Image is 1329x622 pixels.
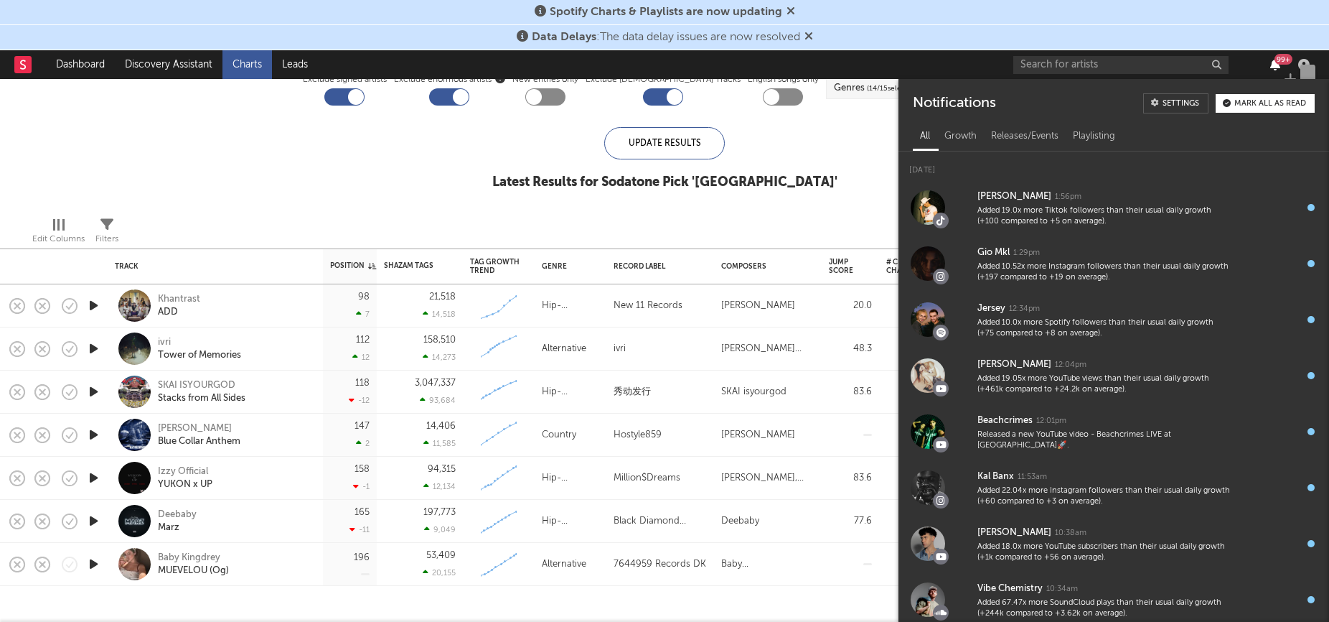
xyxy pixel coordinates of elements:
div: 165 [354,508,370,517]
div: 158,510 [423,335,456,345]
div: 10 [886,340,951,358]
div: Position [330,261,376,270]
div: Hip-Hop/Rap [542,470,599,487]
a: Settings [1143,93,1208,113]
div: 83.6 [829,470,872,487]
div: Marz [158,521,197,534]
a: Charts [222,50,272,79]
div: 147 [354,422,370,431]
div: Baby [PERSON_NAME] [721,556,814,573]
div: Update Results [604,127,725,159]
span: Data Delays [532,32,596,43]
a: Baby KingdreyMUEVELOU (Og) [158,552,229,577]
div: Vibe Chemistry [977,580,1043,598]
a: Leads [272,50,318,79]
div: Black Diamond Entertainment [614,513,707,530]
div: Jersey [977,300,1005,317]
div: [PERSON_NAME] [158,422,240,435]
div: Latest Results for Sodatone Pick ' [GEOGRAPHIC_DATA] ' [492,174,837,191]
a: Kal Banx11:53amAdded 22.04x more Instagram followers than their usual daily growth (+60 compared ... [898,460,1329,516]
div: Tower of Memories [158,349,241,362]
div: 53,409 [426,551,456,560]
div: All [913,124,937,149]
div: 12:34pm [1009,304,1040,315]
div: 77.6 [829,513,872,530]
div: Baby Kingdrey [158,552,229,565]
div: ivri [158,336,241,349]
div: -1 [353,482,370,491]
div: 22 [886,297,951,315]
a: KhantrastADD [158,293,200,319]
div: 1:56pm [1055,192,1081,203]
div: Kal Banx [977,468,1014,486]
div: Deebaby [721,513,759,530]
div: 98 [358,292,370,302]
label: Exclude signed artists [303,71,387,88]
div: 18 [886,470,951,487]
div: 20 [886,556,951,573]
div: Million$Dreams [614,470,680,487]
div: 94,315 [428,465,456,474]
div: Released a new YouTube video - Beachcrimes LIVE at [GEOGRAPHIC_DATA]🚀. [977,430,1230,452]
div: 14,273 [423,353,456,362]
div: 20,155 [423,568,456,577]
div: 21,518 [429,292,456,302]
div: [PERSON_NAME], [PERSON_NAME], DJ [PERSON_NAME], [PERSON_NAME] [721,470,814,487]
div: 3,047,337 [415,379,456,388]
div: Added 10.0x more Spotify followers than their usual daily growth (+75 compared to +8 on average). [977,317,1230,340]
div: SKAI ISYOURGOD [158,379,245,392]
div: YUKON x UP [158,478,212,491]
div: Releases/Events [984,124,1066,149]
div: SKAI isyourgod [721,384,786,401]
div: 20.0 [829,297,872,315]
span: ( 14 / 15 selected) [867,80,919,97]
div: Added 22.04x more Instagram followers than their usual daily growth (+60 compared to +3 on average). [977,486,1230,508]
div: Alternative [542,340,586,358]
span: Dismiss [804,32,813,43]
div: [PERSON_NAME] [PERSON_NAME] [721,340,814,358]
div: 48.3 [829,340,872,358]
div: 7 [356,310,370,319]
div: 93,684 [420,396,456,405]
div: -12 [349,396,370,405]
div: Added 10.52x more Instagram followers than their usual daily growth (+197 compared to +19 on aver... [977,261,1230,284]
a: Discovery Assistant [115,50,222,79]
a: ivriTower of Memories [158,336,241,362]
div: 83.6 [829,384,872,401]
div: Mark all as read [1234,100,1306,108]
button: 99+ [1270,59,1280,70]
div: Deebaby [158,509,197,521]
label: Exclude [DEMOGRAPHIC_DATA] Tracks [586,71,741,88]
input: Search for artists [1013,56,1229,74]
span: Spotify Charts & Playlists are now updating [550,6,782,18]
div: Edit Columns [32,213,85,254]
div: Stacks from All Sides [158,392,245,405]
div: 2 [356,439,370,448]
a: SKAI ISYOURGODStacks from All Sides [158,379,245,405]
div: Izzy Official [158,465,212,478]
div: New 11 Records [614,297,682,315]
a: Izzy OfficialYUKON x UP [158,465,212,491]
div: 14,518 [423,310,456,319]
a: [PERSON_NAME]1:56pmAdded 19.0x more Tiktok followers than their usual daily growth (+100 compared... [898,180,1329,236]
div: Genre [542,262,592,271]
div: Notifications [913,93,995,113]
a: Jersey12:34pmAdded 10.0x more Spotify followers than their usual daily growth (+75 compared to +8... [898,292,1329,348]
div: Edit Columns [32,231,85,248]
div: Settings [1163,100,1199,108]
div: Country [542,427,576,444]
div: 14,406 [426,422,456,431]
div: Khantrast [158,293,200,306]
div: 11,585 [423,439,456,448]
div: Growth [937,124,984,149]
div: Added 18.0x more YouTube subscribers than their usual daily growth (+1k compared to +56 on average). [977,542,1230,564]
div: MUEVELOU (Og) [158,565,229,577]
div: 118 [355,379,370,388]
div: 196 [354,553,370,562]
div: 10:34am [1046,584,1078,595]
a: [PERSON_NAME]10:38amAdded 18.0x more YouTube subscribers than their usual daily growth (+1k compa... [898,516,1329,572]
span: Dismiss [786,6,795,18]
div: Added 19.0x more Tiktok followers than their usual daily growth (+100 compared to +5 on average). [977,205,1230,228]
div: 12:04pm [1055,360,1086,371]
div: [PERSON_NAME] [977,524,1051,542]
